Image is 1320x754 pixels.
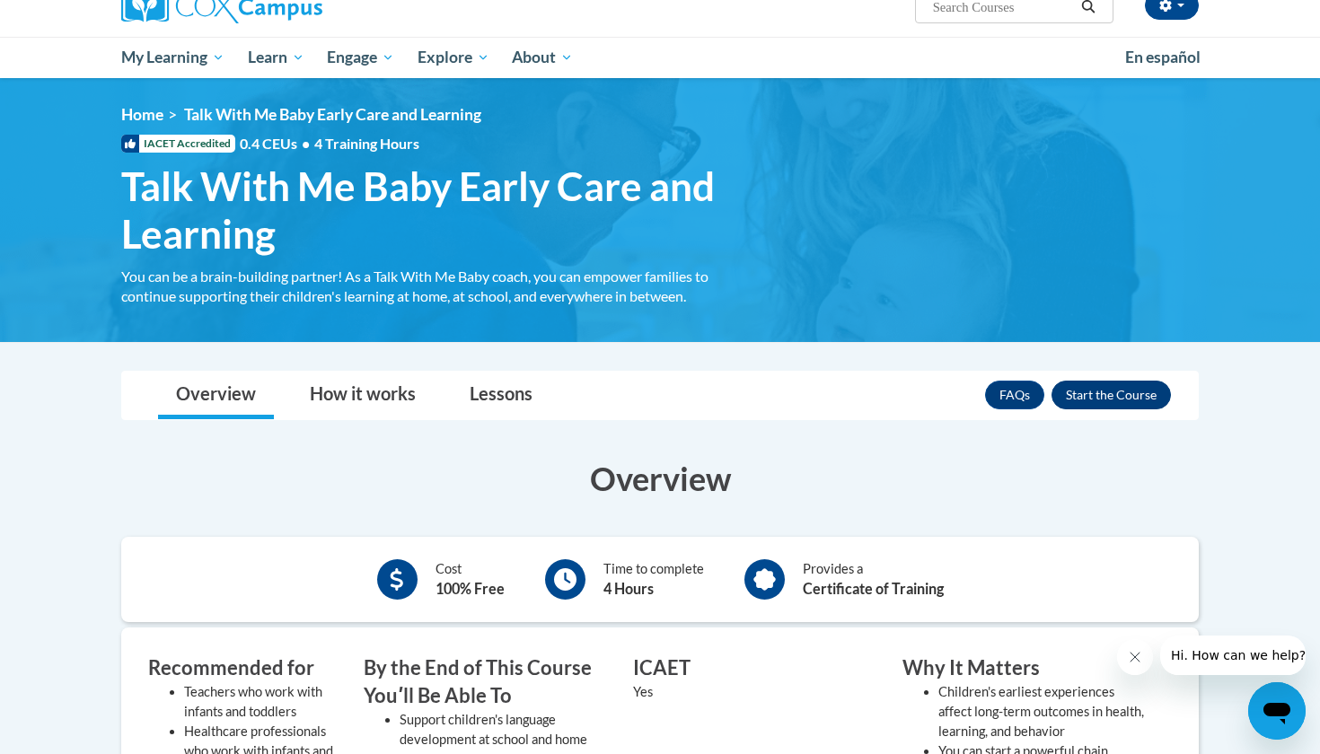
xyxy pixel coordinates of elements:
a: Engage [315,37,406,78]
a: Learn [236,37,316,78]
span: En español [1125,48,1201,66]
h3: Recommended for [148,654,337,682]
h3: Why It Matters [902,654,1145,682]
li: Children's earliest experiences affect long-term outcomes in health, learning, and behavior [938,682,1145,741]
div: You can be a brain-building partner! As a Talk With Me Baby coach, you can empower families to co... [121,267,741,306]
span: Engage [327,47,394,68]
b: 4 Hours [603,580,654,597]
iframe: Message from company [1160,636,1306,675]
h3: Overview [121,456,1199,501]
span: 0.4 CEUs [240,134,419,153]
a: How it works [292,372,434,419]
h3: By the End of This Course Youʹll Be Able To [364,654,606,710]
iframe: Button to launch messaging window [1248,682,1306,740]
a: Overview [158,372,274,419]
b: 100% Free [436,580,505,597]
iframe: Close message [1117,639,1153,675]
span: IACET Accredited [121,135,235,153]
a: Lessons [452,372,550,419]
li: Teachers who work with infants and toddlers [184,682,337,722]
b: Certificate of Training [803,580,944,597]
a: My Learning [110,37,236,78]
span: Talk With Me Baby Early Care and Learning [184,105,481,124]
div: Time to complete [603,559,704,600]
a: FAQs [985,381,1044,409]
a: Explore [406,37,501,78]
div: Provides a [803,559,944,600]
div: Main menu [94,37,1226,78]
a: En español [1113,39,1212,76]
span: Talk With Me Baby Early Care and Learning [121,162,741,258]
span: About [512,47,573,68]
span: 4 Training Hours [314,135,419,152]
span: Learn [248,47,304,68]
a: Home [121,105,163,124]
div: Cost [436,559,505,600]
a: About [501,37,585,78]
button: Enroll [1052,381,1171,409]
value: Yes [633,684,653,699]
span: • [302,135,310,152]
h3: ICAET [633,654,876,682]
span: My Learning [121,47,224,68]
span: Explore [418,47,489,68]
li: Support children's language development at school and home [400,710,606,750]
